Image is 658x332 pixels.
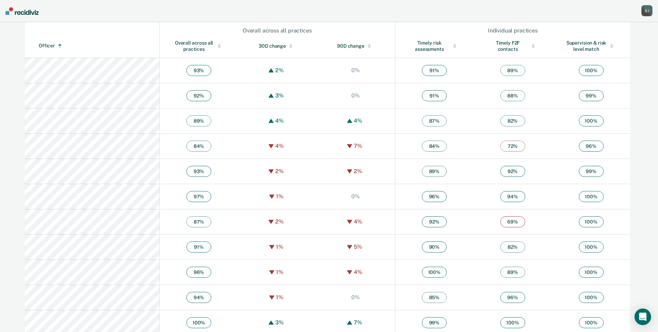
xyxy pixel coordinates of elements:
span: 100 % [579,216,604,227]
th: Toggle SortBy [159,34,238,58]
div: 5% [352,244,364,250]
span: 82 % [500,241,525,253]
div: 4% [274,143,286,149]
div: 2% [274,218,286,225]
span: 91 % [422,90,447,101]
th: Toggle SortBy [316,34,395,58]
span: 92 % [422,216,447,227]
div: 2% [274,67,286,74]
div: 7% [352,143,364,149]
div: 7% [352,319,364,326]
span: 90 % [422,241,447,253]
div: 3% [274,319,286,326]
span: 100 % [186,317,211,328]
img: Recidiviz [6,7,39,15]
button: SJ [641,5,652,16]
span: 100 % [500,317,525,328]
span: 89 % [500,267,525,278]
span: 87 % [422,115,447,126]
span: 93 % [186,166,211,177]
span: 89 % [186,115,211,126]
div: 0% [350,193,362,200]
div: 4% [352,269,364,275]
span: 91 % [186,241,211,253]
span: 96 % [500,292,525,303]
span: 97 % [186,191,211,202]
span: 84 % [422,141,447,152]
th: Toggle SortBy [238,34,316,58]
div: Overall across all practices [160,27,395,34]
div: 30D change [252,43,303,49]
span: 100 % [579,191,604,202]
span: 96 % [579,141,604,152]
span: 84 % [186,141,211,152]
div: Open Intercom Messenger [634,309,651,325]
div: 90D change [330,43,381,49]
span: 91 % [422,65,447,76]
span: 69 % [500,216,525,227]
span: 99 % [579,166,604,177]
div: S J [641,5,652,16]
div: 0% [350,67,362,74]
th: Toggle SortBy [25,34,159,58]
span: 99 % [422,317,447,328]
span: 94 % [186,292,211,303]
span: 94 % [500,191,525,202]
div: 3% [274,92,286,99]
div: Individual practices [396,27,630,34]
div: 1% [274,244,285,250]
div: 2% [274,168,286,174]
th: Toggle SortBy [552,34,630,58]
span: 100 % [579,292,604,303]
span: 88 % [500,90,525,101]
span: 92 % [500,166,525,177]
div: 4% [274,117,286,124]
div: Timely risk assessments [409,40,460,52]
div: 2% [352,168,364,174]
span: 89 % [422,166,447,177]
span: 89 % [500,65,525,76]
span: 100 % [579,317,604,328]
span: 82 % [500,115,525,126]
div: Supervision & risk level match [566,40,617,52]
div: Overall across all practices [174,40,224,52]
div: 1% [274,269,285,275]
div: 4% [352,117,364,124]
div: Timely F2F contacts [487,40,538,52]
div: 0% [350,294,362,301]
span: 100 % [422,267,447,278]
span: 72 % [500,141,525,152]
span: 100 % [579,65,604,76]
span: 100 % [579,115,604,126]
span: 96 % [422,191,447,202]
div: 4% [352,218,364,225]
div: 1% [274,294,285,301]
div: 1% [274,193,285,200]
th: Toggle SortBy [395,34,473,58]
span: 87 % [186,216,211,227]
span: 85 % [422,292,447,303]
span: 92 % [186,90,211,101]
span: 100 % [579,267,604,278]
span: 99 % [579,90,604,101]
span: 100 % [579,241,604,253]
div: 0% [350,92,362,99]
span: 93 % [186,65,211,76]
span: 96 % [186,267,211,278]
th: Toggle SortBy [473,34,552,58]
div: Officer [39,43,157,49]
